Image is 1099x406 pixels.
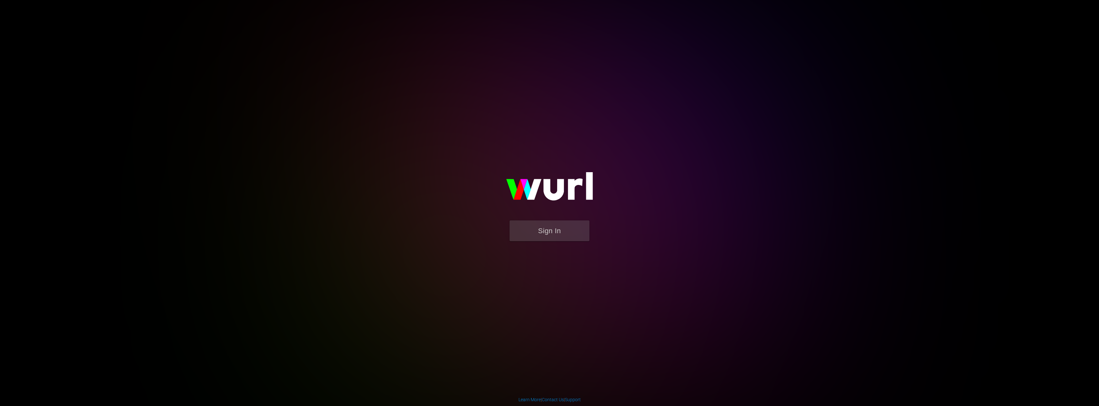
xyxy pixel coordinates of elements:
a: Learn More [519,397,541,402]
img: wurl-logo-on-black-223613ac3d8ba8fe6dc639794a292ebdb59501304c7dfd60c99c58986ef67473.svg [486,158,613,220]
div: | | [519,396,581,403]
a: Contact Us [542,397,564,402]
button: Sign In [510,220,589,241]
a: Support [565,397,581,402]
